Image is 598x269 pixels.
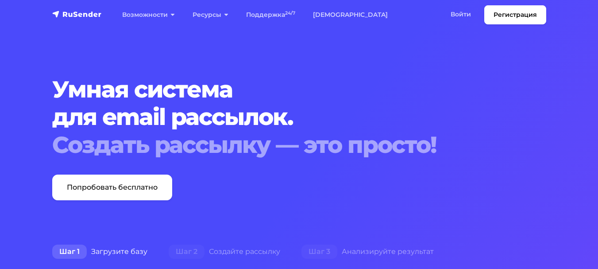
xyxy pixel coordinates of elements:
[169,245,204,259] span: Шаг 2
[52,175,172,200] a: Попробовать бесплатно
[285,10,295,16] sup: 24/7
[42,243,158,261] div: Загрузите базу
[304,6,397,24] a: [DEMOGRAPHIC_DATA]
[52,131,546,159] div: Создать рассылку — это просто!
[52,76,546,159] h1: Умная система для email рассылок.
[291,243,444,261] div: Анализируйте результат
[113,6,184,24] a: Возможности
[52,245,87,259] span: Шаг 1
[52,10,102,19] img: RuSender
[442,5,480,23] a: Войти
[237,6,304,24] a: Поддержка24/7
[184,6,237,24] a: Ресурсы
[158,243,291,261] div: Создайте рассылку
[301,245,337,259] span: Шаг 3
[484,5,546,24] a: Регистрация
